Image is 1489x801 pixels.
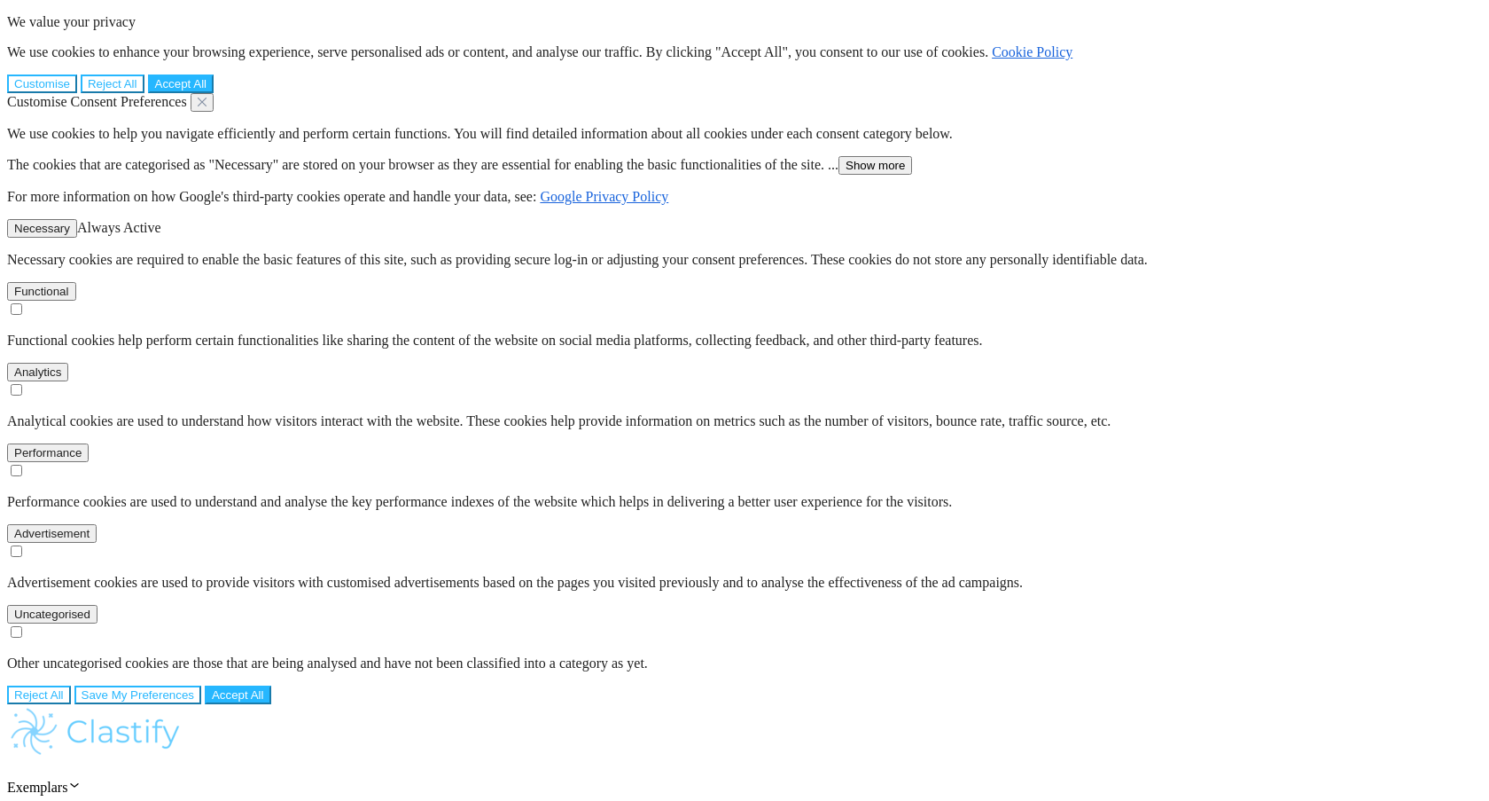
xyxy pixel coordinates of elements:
button: Functional [7,282,76,301]
p: For more information on how Google's third-party cookies operate and handle your data, see: [7,189,1482,205]
p: We use cookies to help you navigate efficiently and perform certain functions. You will find deta... [7,126,1482,142]
img: Clastify logo [7,704,184,760]
p: Advertisement cookies are used to provide visitors with customised advertisements based on the pa... [7,575,1482,591]
p: Functional cookies help perform certain functionalities like sharing the content of the website o... [7,333,1482,349]
button: Uncategorised [7,605,97,624]
button: Save My Preferences [74,686,201,704]
p: We use cookies to enhance your browsing experience, serve personalised ads or content, and analys... [7,44,1482,60]
input: Disable Functional [11,303,22,315]
input: Disable Performance [11,465,22,476]
span: Always Active [77,220,161,235]
button: Performance [7,444,89,462]
p: Necessary cookies are required to enable the basic features of this site, such as providing secur... [7,252,1482,268]
a: Cookie Policy [992,44,1072,59]
div: Customise Consent Preferences [7,93,1482,704]
p: The cookies that are categorised as "Necessary" are stored on your browser as they are essential ... [7,156,1482,175]
input: Disable Advertisement [11,546,22,557]
input: Disable Analytics [11,384,22,396]
button: Reject All [81,75,144,93]
button: Necessary [7,219,77,238]
button: Show more [838,156,912,175]
p: Other uncategorised cookies are those that are being analysed and have not been classified into a... [7,656,1482,671]
span: Customise Consent Preferences [7,94,187,109]
button: Reject All [7,686,71,704]
button: Accept All [148,75,214,93]
a: Clastify logo [7,704,1482,764]
button: Customise [7,75,77,93]
button: Accept All [205,686,271,704]
button: Analytics [7,363,68,381]
img: Close [198,98,207,106]
p: Exemplars [7,778,1482,796]
p: Performance cookies are used to understand and analyse the key performance indexes of the website... [7,494,1482,510]
a: Google Privacy Policy [540,189,668,204]
p: We value your privacy [7,14,1482,30]
button: Advertisement [7,524,97,543]
button: Close [191,93,214,112]
p: Analytical cookies are used to understand how visitors interact with the website. These cookies h... [7,413,1482,429]
input: Disable Uncategorised [11,626,22,638]
div: We value your privacy [7,14,1482,93]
